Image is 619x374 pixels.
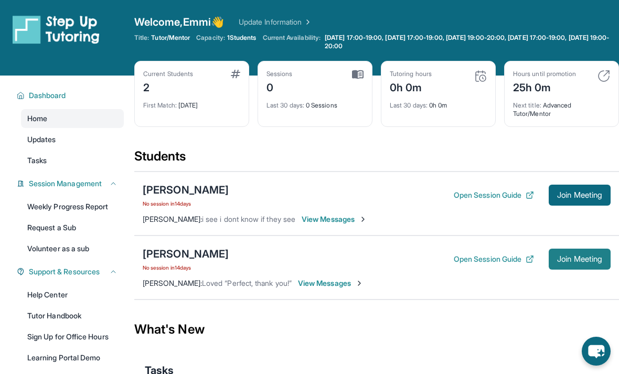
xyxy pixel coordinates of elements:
a: [DATE] 17:00-19:00, [DATE] 17:00-19:00, [DATE] 19:00-20:00, [DATE] 17:00-19:00, [DATE] 19:00-20:00 [323,34,619,50]
span: i see i dont know if they see [202,215,295,223]
a: Updates [21,130,124,149]
span: Dashboard [29,90,66,101]
div: [PERSON_NAME] [143,247,229,261]
span: Updates [27,134,56,145]
a: Sign Up for Office Hours [21,327,124,346]
a: Volunteer as a sub [21,239,124,258]
span: View Messages [298,278,364,288]
span: Last 30 days : [266,101,304,109]
img: logo [13,15,100,44]
a: Request a Sub [21,218,124,237]
div: 2 [143,78,193,95]
span: Join Meeting [557,256,602,262]
div: Advanced Tutor/Mentor [513,95,610,118]
span: Title: [134,34,149,42]
span: Last 30 days : [390,101,428,109]
a: Tasks [21,151,124,170]
button: Join Meeting [549,185,611,206]
span: Current Availability: [263,34,321,50]
span: Session Management [29,178,102,189]
button: Open Session Guide [454,254,534,264]
span: Tutor/Mentor [151,34,190,42]
div: [DATE] [143,95,240,110]
button: chat-button [582,337,611,366]
div: 0 Sessions [266,95,364,110]
span: Loved “Perfect, thank you!” [202,279,292,287]
span: View Messages [302,214,367,225]
img: card [231,70,240,78]
span: Welcome, Emmi 👋 [134,15,224,29]
div: 0h 0m [390,78,432,95]
span: Support & Resources [29,266,100,277]
div: 0 [266,78,293,95]
span: [DATE] 17:00-19:00, [DATE] 17:00-19:00, [DATE] 19:00-20:00, [DATE] 17:00-19:00, [DATE] 19:00-20:00 [325,34,617,50]
img: Chevron-Right [359,215,367,223]
span: Tasks [27,155,47,166]
a: Home [21,109,124,128]
div: 25h 0m [513,78,576,95]
a: Help Center [21,285,124,304]
img: card [597,70,610,82]
img: card [352,70,364,79]
button: Join Meeting [549,249,611,270]
span: First Match : [143,101,177,109]
button: Open Session Guide [454,190,534,200]
div: Students [134,148,619,171]
a: Weekly Progress Report [21,197,124,216]
img: Chevron-Right [355,279,364,287]
span: Home [27,113,47,124]
div: Hours until promotion [513,70,576,78]
a: Tutor Handbook [21,306,124,325]
div: What's New [134,306,619,352]
span: Join Meeting [557,192,602,198]
div: 0h 0m [390,95,487,110]
span: No session in 14 days [143,263,229,272]
img: card [474,70,487,82]
button: Support & Resources [25,266,118,277]
button: Session Management [25,178,118,189]
a: Update Information [239,17,312,27]
span: No session in 14 days [143,199,229,208]
span: Capacity: [196,34,225,42]
span: 1 Students [227,34,257,42]
div: Tutoring hours [390,70,432,78]
div: Sessions [266,70,293,78]
span: Next title : [513,101,541,109]
span: [PERSON_NAME] : [143,215,202,223]
div: Current Students [143,70,193,78]
div: [PERSON_NAME] [143,183,229,197]
a: Learning Portal Demo [21,348,124,367]
span: [PERSON_NAME] : [143,279,202,287]
button: Dashboard [25,90,118,101]
img: Chevron Right [302,17,312,27]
